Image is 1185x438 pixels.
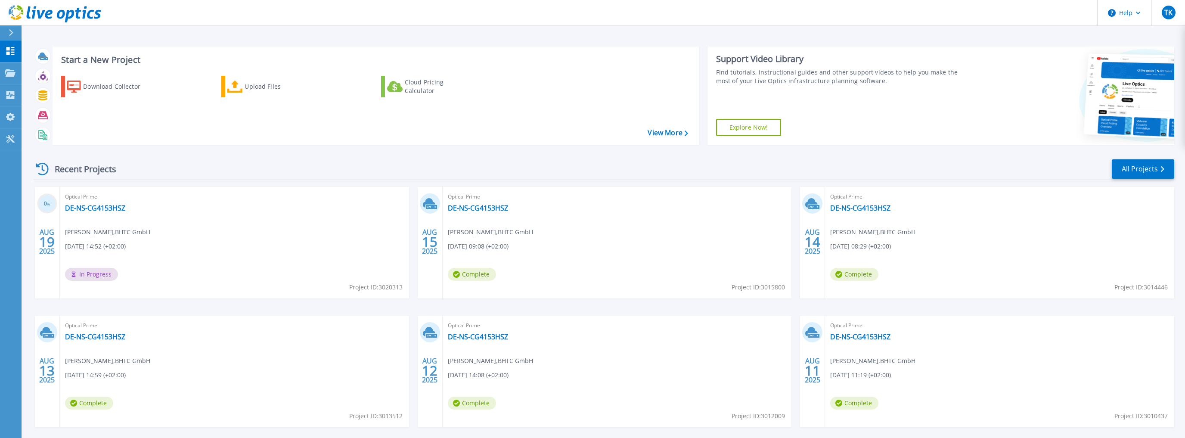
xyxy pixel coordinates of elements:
[830,332,890,341] a: DE-NS-CG4153HSZ
[39,367,55,374] span: 13
[830,397,878,410] span: Complete
[804,355,821,386] div: AUG 2025
[422,367,437,374] span: 12
[448,332,508,341] a: DE-NS-CG4153HSZ
[65,397,113,410] span: Complete
[830,227,915,237] span: [PERSON_NAME] , BHTC GmbH
[830,356,915,366] span: [PERSON_NAME] , BHTC GmbH
[1114,411,1168,421] span: Project ID: 3010437
[349,411,403,421] span: Project ID: 3013512
[65,268,118,281] span: In Progress
[405,78,474,95] div: Cloud Pricing Calculator
[448,370,509,380] span: [DATE] 14:08 (+02:00)
[422,226,438,258] div: AUG 2025
[83,78,152,95] div: Download Collector
[65,192,404,202] span: Optical Prime
[716,68,958,85] div: Find tutorials, instructional guides and other support videos to help you make the most of your L...
[221,76,317,97] a: Upload Files
[448,397,496,410] span: Complete
[422,355,438,386] div: AUG 2025
[422,238,437,245] span: 15
[39,355,55,386] div: AUG 2025
[648,129,688,137] a: View More
[65,356,150,366] span: [PERSON_NAME] , BHTC GmbH
[830,321,1169,330] span: Optical Prime
[33,158,128,180] div: Recent Projects
[65,370,126,380] span: [DATE] 14:59 (+02:00)
[65,227,150,237] span: [PERSON_NAME] , BHTC GmbH
[39,226,55,258] div: AUG 2025
[716,53,958,65] div: Support Video Library
[830,370,891,380] span: [DATE] 11:19 (+02:00)
[805,238,820,245] span: 14
[830,268,878,281] span: Complete
[804,226,821,258] div: AUG 2025
[448,321,787,330] span: Optical Prime
[448,356,533,366] span: [PERSON_NAME] , BHTC GmbH
[716,119,782,136] a: Explore Now!
[61,55,688,65] h3: Start a New Project
[381,76,477,97] a: Cloud Pricing Calculator
[47,202,50,206] span: %
[349,283,403,292] span: Project ID: 3020313
[830,192,1169,202] span: Optical Prime
[830,242,891,251] span: [DATE] 08:29 (+02:00)
[1112,159,1174,179] a: All Projects
[65,332,125,341] a: DE-NS-CG4153HSZ
[448,192,787,202] span: Optical Prime
[732,283,785,292] span: Project ID: 3015800
[37,199,57,209] h3: 0
[245,78,313,95] div: Upload Files
[830,204,890,212] a: DE-NS-CG4153HSZ
[65,242,126,251] span: [DATE] 14:52 (+02:00)
[448,204,508,212] a: DE-NS-CG4153HSZ
[65,321,404,330] span: Optical Prime
[448,242,509,251] span: [DATE] 09:08 (+02:00)
[65,204,125,212] a: DE-NS-CG4153HSZ
[805,367,820,374] span: 11
[61,76,157,97] a: Download Collector
[39,238,55,245] span: 19
[448,268,496,281] span: Complete
[1114,283,1168,292] span: Project ID: 3014446
[448,227,533,237] span: [PERSON_NAME] , BHTC GmbH
[1164,9,1173,16] span: TK
[732,411,785,421] span: Project ID: 3012009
